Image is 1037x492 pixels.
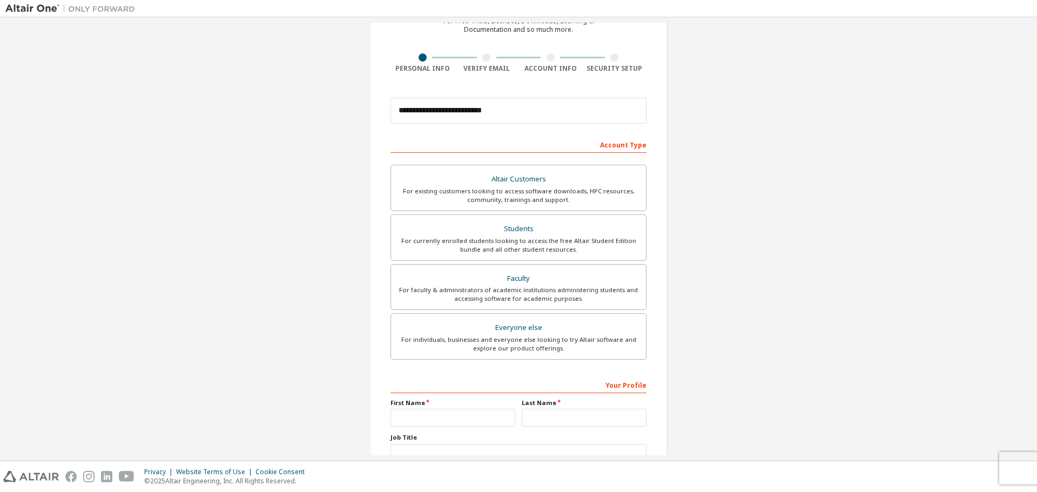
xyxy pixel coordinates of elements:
div: Website Terms of Use [176,468,255,476]
div: Altair Customers [398,172,639,187]
img: linkedin.svg [101,471,112,482]
div: Personal Info [390,64,455,73]
div: Security Setup [583,64,647,73]
div: For currently enrolled students looking to access the free Altair Student Edition bundle and all ... [398,237,639,254]
div: Account Info [518,64,583,73]
label: First Name [390,399,515,407]
div: Cookie Consent [255,468,311,476]
div: Students [398,221,639,237]
div: For Free Trials, Licenses, Downloads, Learning & Documentation and so much more. [443,17,594,34]
img: instagram.svg [83,471,95,482]
div: Verify Email [455,64,519,73]
img: altair_logo.svg [3,471,59,482]
div: For existing customers looking to access software downloads, HPC resources, community, trainings ... [398,187,639,204]
div: Everyone else [398,320,639,335]
div: Your Profile [390,376,647,393]
div: Privacy [144,468,176,476]
div: For faculty & administrators of academic institutions administering students and accessing softwa... [398,286,639,303]
img: youtube.svg [119,471,134,482]
img: Altair One [5,3,140,14]
div: For individuals, businesses and everyone else looking to try Altair software and explore our prod... [398,335,639,353]
label: Last Name [522,399,647,407]
div: Faculty [398,271,639,286]
img: facebook.svg [65,471,77,482]
p: © 2025 Altair Engineering, Inc. All Rights Reserved. [144,476,311,486]
label: Job Title [390,433,647,442]
div: Account Type [390,136,647,153]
